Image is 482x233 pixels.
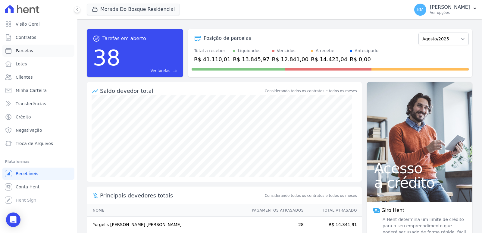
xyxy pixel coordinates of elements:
[16,171,38,177] span: Recebíveis
[2,58,74,70] a: Lotes
[123,68,177,74] a: Ver tarefas east
[2,31,74,43] a: Contratos
[265,193,357,198] span: Considerando todos os contratos e todos os meses
[2,45,74,57] a: Parcelas
[265,88,357,94] div: Considerando todos os contratos e todos os meses
[304,217,362,233] td: R$ 14.341,91
[374,161,465,175] span: Acesso
[417,8,423,12] span: KM
[2,111,74,123] a: Crédito
[204,35,251,42] div: Posição de parcelas
[277,48,296,54] div: Vencidos
[16,74,33,80] span: Clientes
[2,168,74,180] a: Recebíveis
[238,48,261,54] div: Liquidados
[87,204,246,217] th: Nome
[233,55,269,63] div: R$ 13.845,97
[304,204,362,217] th: Total Atrasado
[246,217,304,233] td: 28
[173,69,177,73] span: east
[16,184,39,190] span: Conta Hent
[16,61,27,67] span: Lotes
[87,4,180,15] button: Morada Do Bosque Residencial
[355,48,378,54] div: Antecipado
[272,55,308,63] div: R$ 12.841,00
[16,114,31,120] span: Crédito
[5,158,72,165] div: Plataformas
[374,175,465,190] span: a crédito
[93,35,100,42] span: task_alt
[100,87,264,95] div: Saldo devedor total
[2,137,74,150] a: Troca de Arquivos
[16,21,40,27] span: Visão Geral
[2,71,74,83] a: Clientes
[151,68,170,74] span: Ver tarefas
[2,18,74,30] a: Visão Geral
[2,124,74,136] a: Negativação
[194,48,230,54] div: Total a receber
[350,55,378,63] div: R$ 0,00
[246,204,304,217] th: Pagamentos Atrasados
[311,55,347,63] div: R$ 14.423,04
[194,55,230,63] div: R$ 41.110,01
[16,140,53,146] span: Troca de Arquivos
[16,87,47,93] span: Minha Carteira
[87,217,246,233] td: Yorgelis [PERSON_NAME] [PERSON_NAME]
[2,98,74,110] a: Transferências
[2,181,74,193] a: Conta Hent
[381,207,404,214] span: Giro Hent
[93,42,120,74] div: 38
[16,34,36,40] span: Contratos
[16,127,42,133] span: Negativação
[430,10,470,15] p: Ver opções
[16,101,46,107] span: Transferências
[102,35,146,42] span: Tarefas em aberto
[409,1,482,18] button: KM [PERSON_NAME] Ver opções
[16,48,33,54] span: Parcelas
[316,48,336,54] div: A receber
[6,213,20,227] div: Open Intercom Messenger
[2,84,74,96] a: Minha Carteira
[100,191,264,200] span: Principais devedores totais
[430,4,470,10] p: [PERSON_NAME]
